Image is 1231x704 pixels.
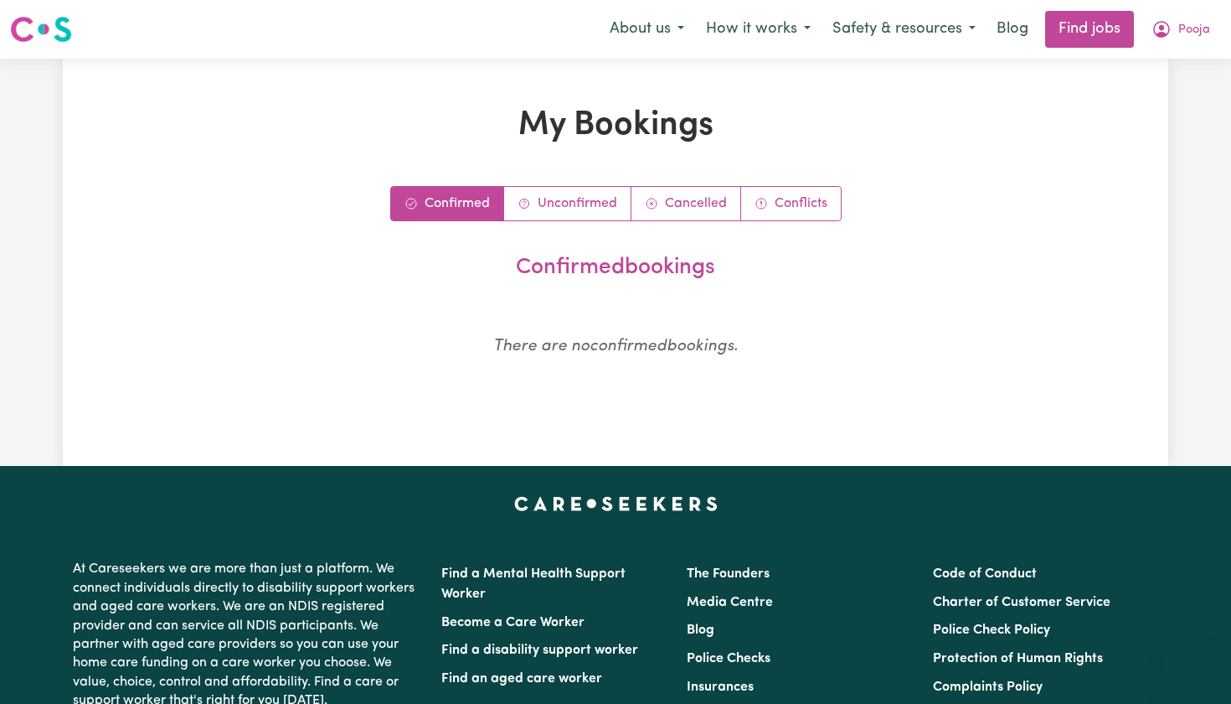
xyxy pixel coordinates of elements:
a: Become a Care Worker [441,616,585,629]
a: Cancelled bookings [631,187,741,220]
a: Careseekers logo [10,10,72,49]
a: Blog [986,11,1038,48]
button: My Account [1141,12,1221,47]
a: Confirmed bookings [391,187,504,220]
button: Safety & resources [822,12,986,47]
iframe: Button to launch messaging window [1164,637,1218,691]
img: Careseekers logo [10,14,72,44]
a: Careseekers home page [514,496,718,510]
a: Find a disability support worker [441,644,638,657]
a: Police Checks [687,652,770,665]
a: Complaints Policy [933,681,1043,694]
a: Unconfirmed bookings [504,187,631,220]
a: Blog [687,624,714,637]
h1: My Bookings [165,106,1066,146]
a: Conflict bookings [741,187,841,220]
span: Pooja [1178,21,1210,39]
a: Code of Conduct [933,567,1037,581]
a: Charter of Customer Service [933,596,1110,609]
a: Media Centre [687,596,773,609]
a: Find jobs [1045,11,1134,48]
button: About us [599,12,695,47]
h2: confirmed bookings [172,255,1059,282]
a: Find an aged care worker [441,672,602,686]
a: Find a Mental Health Support Worker [441,567,626,601]
em: There are no confirmed bookings. [493,339,738,355]
a: Police Check Policy [933,624,1050,637]
a: The Founders [687,567,770,581]
a: Protection of Human Rights [933,652,1103,665]
button: How it works [695,12,822,47]
a: Insurances [687,681,754,694]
